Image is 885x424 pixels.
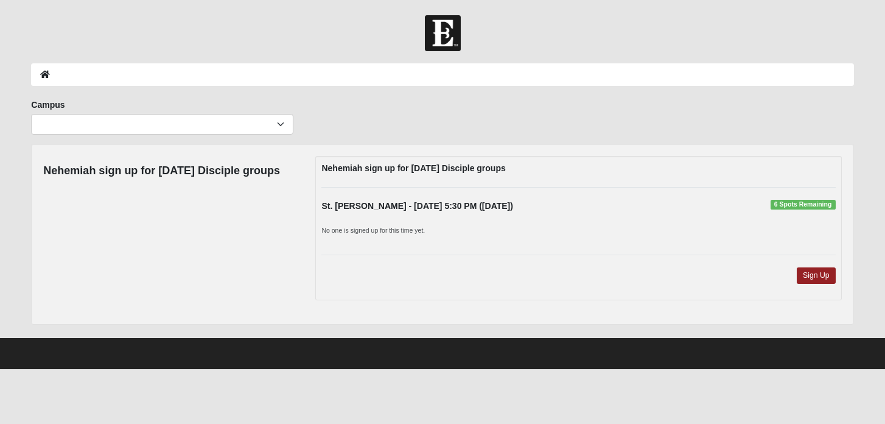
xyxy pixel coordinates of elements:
[321,227,425,234] small: No one is signed up for this time yet.
[43,164,280,178] h4: Nehemiah sign up for [DATE] Disciple groups
[797,267,836,284] a: Sign Up
[425,15,461,51] img: Church of Eleven22 Logo
[321,163,505,173] strong: Nehemiah sign up for [DATE] Disciple groups
[321,201,512,211] strong: St. [PERSON_NAME] - [DATE] 5:30 PM ([DATE])
[31,99,65,111] label: Campus
[771,200,836,210] span: 6 Spots Remaining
